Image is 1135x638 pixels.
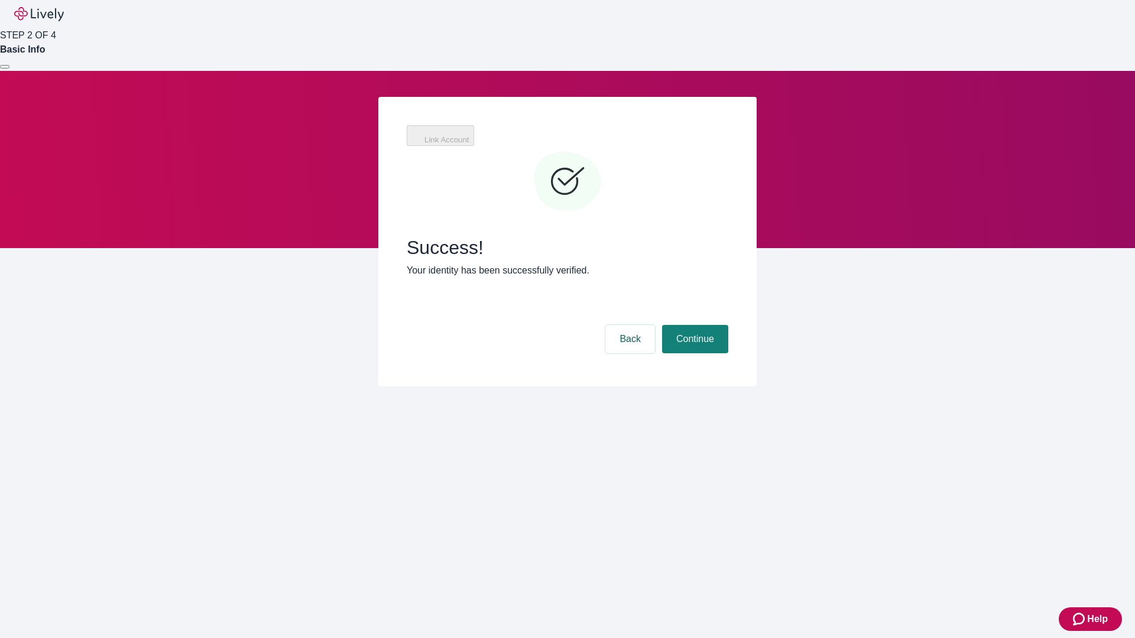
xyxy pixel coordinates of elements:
[407,263,728,278] p: Your identity has been successfully verified.
[1073,612,1087,626] svg: Zendesk support icon
[407,125,474,146] button: Link Account
[605,325,655,353] button: Back
[532,147,603,217] svg: Checkmark icon
[1087,612,1108,626] span: Help
[662,325,728,353] button: Continue
[14,7,64,21] img: Lively
[1059,607,1122,631] button: Zendesk support iconHelp
[407,236,728,259] span: Success!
